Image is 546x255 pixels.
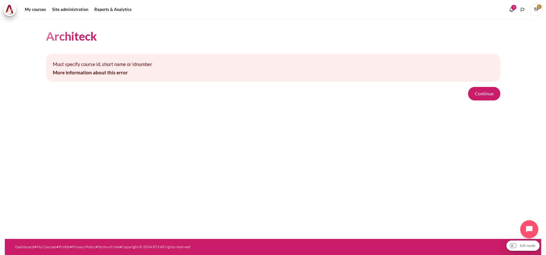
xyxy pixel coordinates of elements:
[518,5,527,14] button: Languages
[511,5,516,10] div: 3
[15,244,303,250] div: • • • • •
[53,70,128,75] a: More information about this error
[92,3,134,16] a: Reports & Analytics
[23,3,48,16] a: My courses
[72,244,96,249] a: Privacy Policy
[15,244,34,249] a: Dashboard
[5,5,14,14] img: Architeck
[5,19,541,110] section: Content
[53,61,494,68] p: Must specify course id, short name or idnumber
[50,3,90,16] a: Site administration
[468,87,500,100] button: Continue
[3,3,19,16] a: Architeck Architeck
[507,5,516,14] div: Show notification window with 3 new notifications
[121,244,190,249] a: Copyright © 2024 BTS All rights reserved
[46,29,97,44] h1: Architeck
[98,244,119,249] a: Terms of Use
[59,244,70,249] a: Profile
[530,3,543,16] span: TP
[36,244,56,249] a: My Courses
[530,3,543,16] a: User menu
